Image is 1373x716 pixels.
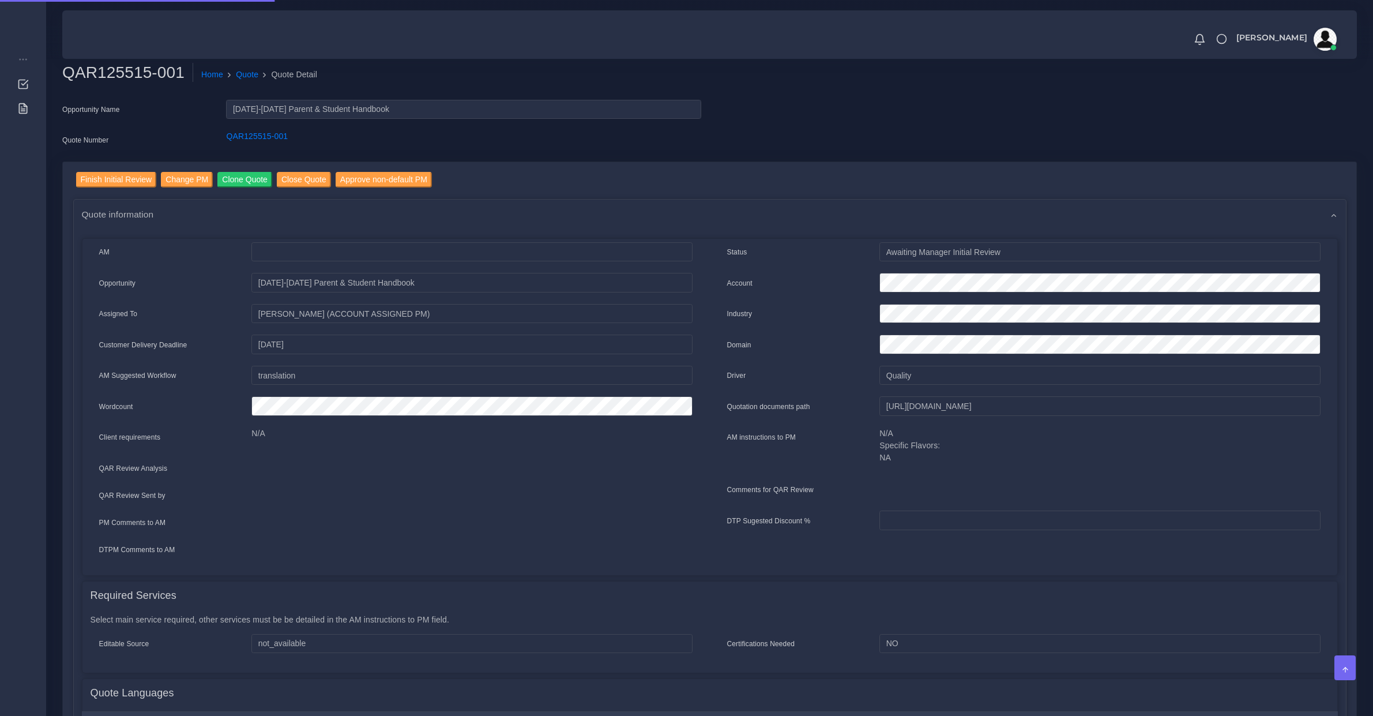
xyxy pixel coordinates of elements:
label: Certifications Needed [727,639,795,649]
a: [PERSON_NAME]avatar [1231,28,1341,51]
a: Home [201,69,223,81]
input: Clone Quote [217,172,272,188]
label: Account [727,278,753,288]
p: Select main service required, other services must be be detailed in the AM instructions to PM field. [91,614,1329,626]
label: Domain [727,340,751,350]
label: Comments for QAR Review [727,485,814,495]
label: PM Comments to AM [99,518,166,528]
input: Finish Initial Review [76,172,157,188]
input: Approve non-default PM [336,172,432,188]
label: Customer Delivery Deadline [99,340,187,350]
label: Quotation documents path [727,402,810,412]
label: Opportunity [99,278,136,288]
span: Quote information [82,208,154,221]
label: Assigned To [99,309,138,319]
label: QAR Review Analysis [99,463,168,474]
label: Quote Number [62,135,108,145]
label: Industry [727,309,753,319]
label: DTP Sugested Discount % [727,516,811,526]
label: Editable Source [99,639,149,649]
h4: Quote Languages [91,687,174,700]
h4: Required Services [91,590,176,602]
h2: QAR125515-001 [62,63,193,83]
label: Client requirements [99,432,161,443]
p: N/A Specific Flavors: NA [879,428,1320,464]
span: [PERSON_NAME] [1236,33,1307,42]
li: Quote Detail [258,69,317,81]
label: AM [99,247,110,257]
label: Driver [727,370,746,381]
label: Opportunity Name [62,104,120,115]
label: AM instructions to PM [727,432,796,443]
div: Quote information [74,200,1346,229]
label: QAR Review Sent by [99,490,165,501]
p: N/A [251,428,692,440]
label: DTPM Comments to AM [99,545,175,555]
a: QAR125515-001 [226,132,288,141]
label: Wordcount [99,402,133,412]
a: Quote [236,69,258,81]
img: avatar [1314,28,1337,51]
input: Change PM [161,172,213,188]
input: Close Quote [277,172,331,188]
label: AM Suggested Workflow [99,370,176,381]
input: pm [251,304,692,324]
label: Status [727,247,747,257]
